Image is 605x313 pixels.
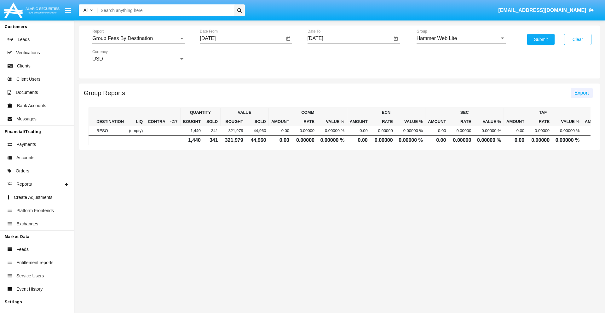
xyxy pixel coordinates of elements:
td: 0.00000 [370,126,395,136]
td: 0.00 [504,136,527,145]
h5: Group Reports [84,90,125,96]
img: Logo image [3,1,60,20]
span: Export [574,90,589,96]
th: AMOUNT [504,117,527,126]
th: Sold [203,117,221,126]
button: Submit [527,34,555,45]
td: 0.00000 % [552,126,582,136]
span: Entitlement reports [16,259,54,266]
span: Group Fees By Destination [92,36,153,41]
th: VALUE % [474,117,504,126]
th: VALUE % [317,117,347,126]
span: Bank Accounts [17,102,46,109]
th: VALUE % [395,117,425,126]
td: 0.00000 % [317,136,347,145]
th: COMM [268,108,347,117]
td: 1,440 [180,126,203,136]
span: Accounts [16,154,35,161]
button: Clear [564,34,591,45]
th: VALUE % [552,117,582,126]
td: 0.00 [425,136,449,145]
td: 341 [203,136,221,145]
td: 0.00000 [370,136,395,145]
a: [EMAIL_ADDRESS][DOMAIN_NAME] [495,2,597,19]
th: AMOUNT [268,117,292,126]
td: 0.00000 % [552,136,582,145]
td: 0.00000 [448,126,474,136]
td: 0.00000 % [395,126,425,136]
td: 0.00 [425,126,449,136]
td: 0.00000 % [474,126,504,136]
th: CONTRA [145,108,168,126]
th: <1? [168,108,180,126]
th: VALUE [221,108,269,117]
th: LIQ [126,108,145,126]
th: QUANTITY [180,108,221,117]
th: DESTINATION [94,108,126,126]
td: 321,979 [221,136,246,145]
td: 0.00000 % [317,126,347,136]
button: Open calendar [392,35,400,43]
td: 44,960 [246,136,269,145]
td: 0.00000 % [474,136,504,145]
th: ECN [347,108,425,117]
td: 0.00000 % [395,136,425,145]
span: Event History [16,286,43,293]
td: (empty) [126,126,145,136]
span: Orders [16,168,29,174]
td: 0.00 [347,136,370,145]
th: RATE [370,117,395,126]
span: Create Adjustments [14,194,52,201]
td: 0.00000 [292,126,317,136]
td: 0.00000 [448,136,474,145]
td: RESO [94,126,126,136]
span: Reports [16,181,32,188]
th: TAF [504,108,582,117]
span: Payments [16,141,36,148]
th: Bought [180,117,203,126]
span: Platform Frontends [16,207,54,214]
button: Export [571,88,593,98]
span: Documents [16,89,38,96]
td: 0.00 [347,126,370,136]
td: 0.00 [504,126,527,136]
span: Client Users [16,76,40,83]
th: RATE [527,117,552,126]
span: Verifications [16,49,40,56]
td: 0.00 [268,126,292,136]
span: Messages [16,116,37,122]
span: [EMAIL_ADDRESS][DOMAIN_NAME] [498,8,586,13]
span: All [84,8,89,13]
span: Leads [18,36,30,43]
input: Search [98,4,232,16]
span: USD [92,56,103,61]
th: AMOUNT [347,117,370,126]
button: Open calendar [285,35,292,43]
td: 1,440 [180,136,203,145]
td: 341 [203,126,221,136]
th: RATE [448,117,474,126]
td: 0.00 [268,136,292,145]
a: All [79,7,98,14]
td: 0.00000 [527,136,552,145]
th: Sold [246,117,269,126]
th: RATE [292,117,317,126]
th: Bought [221,117,246,126]
th: SEC [425,108,504,117]
td: 0.00000 [292,136,317,145]
span: Service Users [16,273,44,279]
span: Clients [17,63,31,69]
td: 321,979 [221,126,246,136]
span: Exchanges [16,221,38,227]
th: AMOUNT [425,117,449,126]
td: 0.00000 [527,126,552,136]
span: Feeds [16,246,29,253]
td: 44,960 [246,126,269,136]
